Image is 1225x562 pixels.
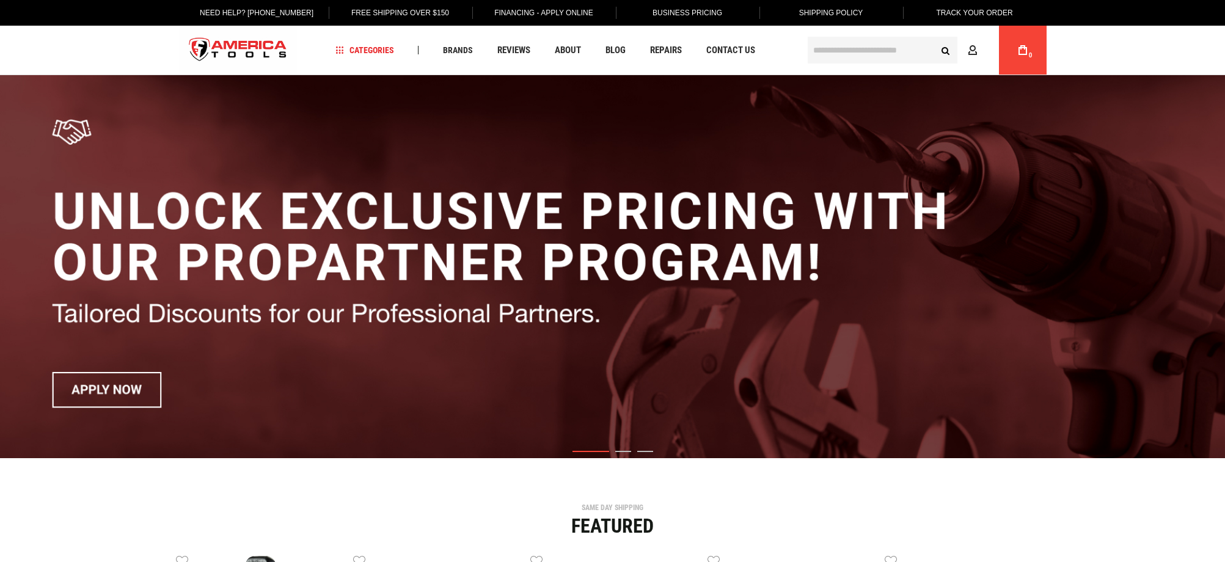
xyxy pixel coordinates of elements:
[1011,26,1034,75] a: 0
[645,42,687,59] a: Repairs
[492,42,536,59] a: Reviews
[179,27,298,73] a: store logo
[799,9,863,17] span: Shipping Policy
[437,42,478,59] a: Brands
[330,42,400,59] a: Categories
[600,42,631,59] a: Blog
[335,46,394,54] span: Categories
[650,46,682,55] span: Repairs
[443,46,473,54] span: Brands
[605,46,626,55] span: Blog
[179,27,298,73] img: America Tools
[701,42,761,59] a: Contact Us
[549,42,587,59] a: About
[706,46,755,55] span: Contact Us
[934,38,957,62] button: Search
[497,46,530,55] span: Reviews
[1029,52,1033,59] span: 0
[176,504,1050,511] div: SAME DAY SHIPPING
[176,516,1050,536] div: Featured
[555,46,581,55] span: About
